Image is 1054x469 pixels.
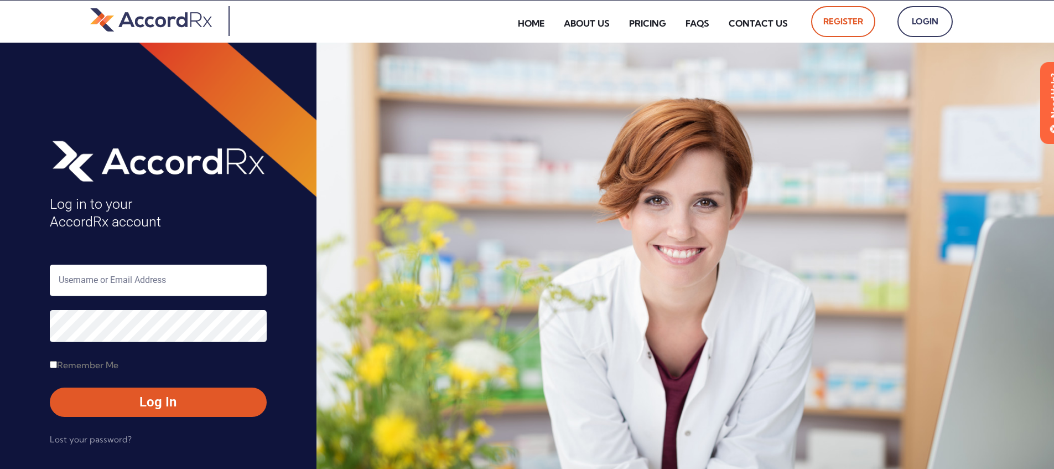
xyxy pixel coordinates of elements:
[50,431,132,449] a: Lost your password?
[621,11,674,36] a: Pricing
[555,11,618,36] a: About Us
[677,11,718,36] a: FAQs
[50,137,267,184] img: AccordRx_logo_header_white
[897,6,953,37] a: Login
[50,356,118,374] label: Remember Me
[50,388,267,416] button: Log In
[61,393,256,411] span: Log In
[823,13,863,30] span: Register
[910,13,941,30] span: Login
[50,195,267,231] h4: Log in to your AccordRx account
[50,265,267,296] input: Username or Email Address
[50,361,57,368] input: Remember Me
[811,6,875,37] a: Register
[90,6,212,33] img: default-logo
[720,11,796,36] a: Contact Us
[510,11,553,36] a: Home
